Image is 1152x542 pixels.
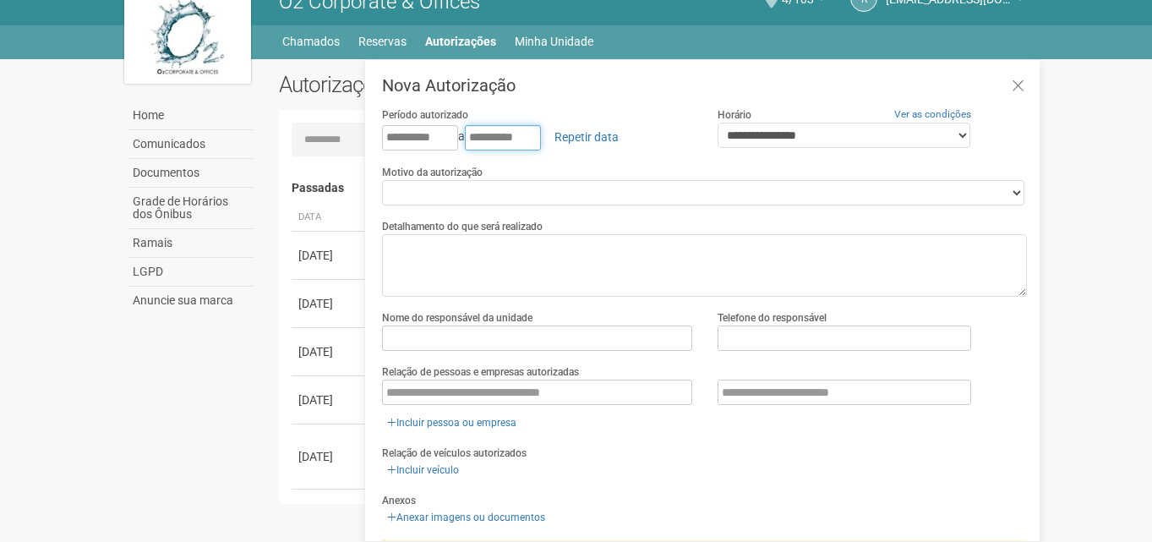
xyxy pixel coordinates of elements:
a: Comunicados [128,130,254,159]
label: Anexos [382,493,416,508]
a: Ver as condições [894,108,971,120]
h4: Passadas [292,182,1016,194]
a: Grade de Horários dos Ônibus [128,188,254,229]
label: Motivo da autorização [382,165,483,180]
a: Incluir pessoa ou empresa [382,413,521,432]
a: Minha Unidade [515,30,593,53]
a: Repetir data [543,123,630,151]
a: Anuncie sua marca [128,287,254,315]
a: Autorizações [425,30,496,53]
a: LGPD [128,258,254,287]
th: Data [292,204,368,232]
h2: Autorizações [279,72,641,97]
a: Chamados [282,30,340,53]
label: Nome do responsável da unidade [382,310,532,326]
label: Relação de veículos autorizados [382,446,527,461]
h3: Nova Autorização [382,77,1027,94]
div: [DATE] [298,448,361,465]
div: [DATE] [298,295,361,312]
a: Documentos [128,159,254,188]
div: [DATE] [298,391,361,408]
label: Telefone do responsável [718,310,827,326]
div: a [382,123,692,151]
label: Detalhamento do que será realizado [382,219,543,234]
div: [DATE] [298,247,361,264]
a: Incluir veículo [382,461,464,479]
label: Horário [718,107,751,123]
a: Anexar imagens ou documentos [382,508,550,527]
div: [DATE] [298,343,361,360]
label: Relação de pessoas e empresas autorizadas [382,364,579,380]
a: Ramais [128,229,254,258]
a: Reservas [358,30,407,53]
a: Home [128,101,254,130]
label: Período autorizado [382,107,468,123]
